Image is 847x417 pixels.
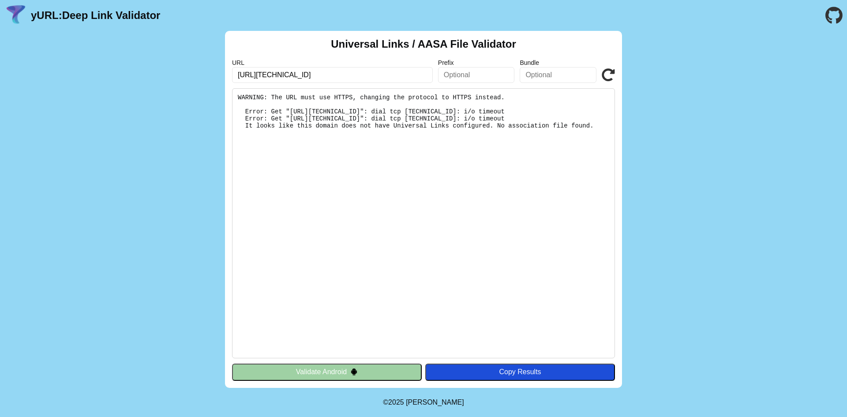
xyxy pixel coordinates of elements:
[232,364,422,380] button: Validate Android
[425,364,615,380] button: Copy Results
[438,67,515,83] input: Optional
[31,9,160,22] a: yURL:Deep Link Validator
[383,388,464,417] footer: ©
[430,368,611,376] div: Copy Results
[388,398,404,406] span: 2025
[406,398,464,406] a: Michael Ibragimchayev's Personal Site
[520,59,596,66] label: Bundle
[520,67,596,83] input: Optional
[4,4,27,27] img: yURL Logo
[232,88,615,358] pre: WARNING: The URL must use HTTPS, changing the protocol to HTTPS instead. Error: Get "[URL][TECHNI...
[350,368,358,376] img: droidIcon.svg
[232,59,433,66] label: URL
[331,38,516,50] h2: Universal Links / AASA File Validator
[232,67,433,83] input: Required
[438,59,515,66] label: Prefix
